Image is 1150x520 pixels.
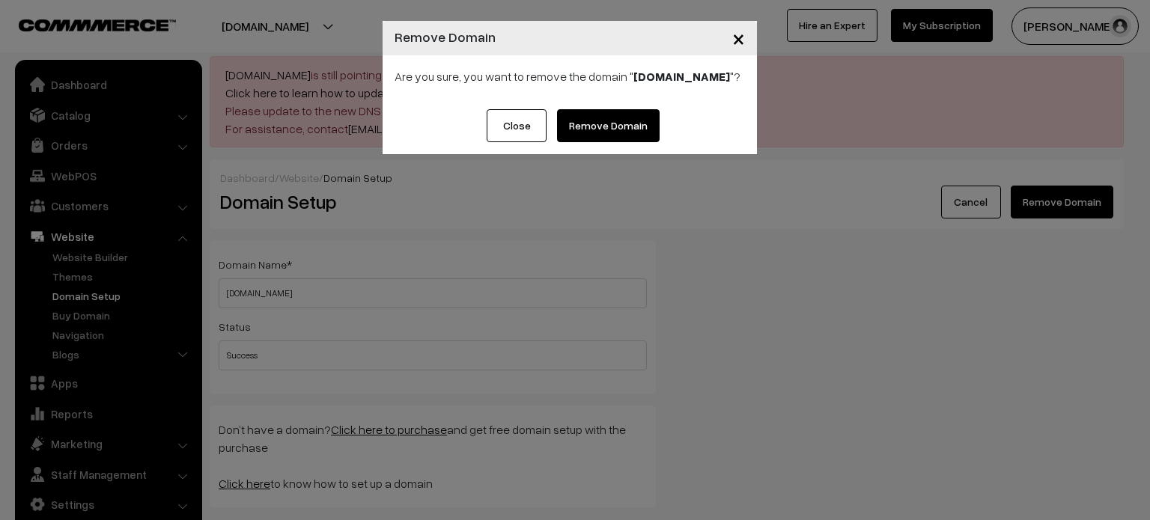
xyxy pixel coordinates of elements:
button: Close [487,109,547,142]
p: Are you sure, you want to remove the domain " "? [395,67,745,85]
button: Close [720,15,757,61]
a: Remove Domain [557,109,660,142]
h4: Remove Domain [395,27,496,47]
span: × [732,24,745,52]
b: [DOMAIN_NAME] [633,69,730,84]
